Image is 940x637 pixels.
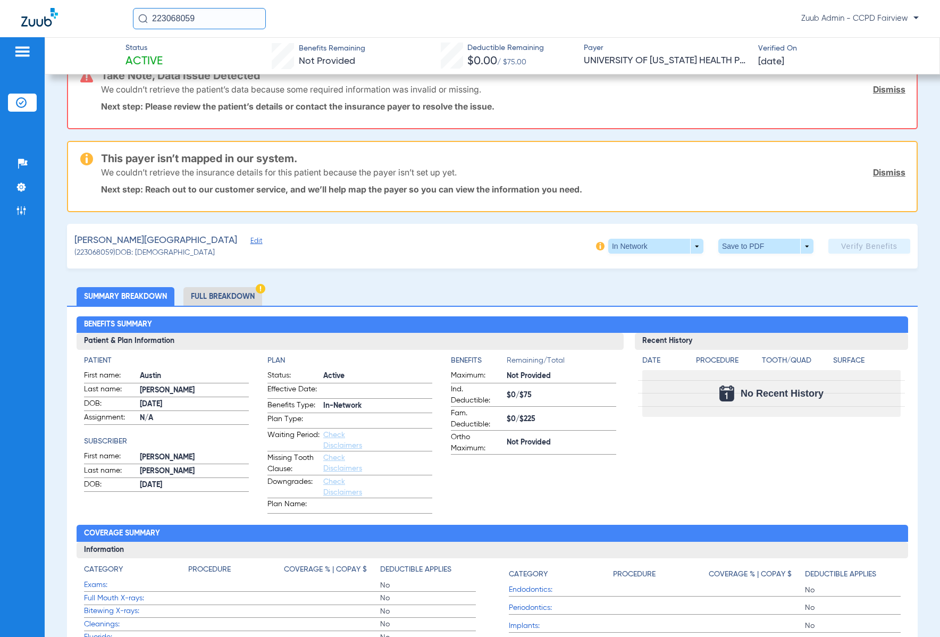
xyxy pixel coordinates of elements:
span: No Recent History [741,388,824,399]
img: info-icon [596,242,605,250]
span: Remaining/Total [507,355,616,370]
span: First name: [84,451,136,464]
h4: Deductible Applies [380,564,451,575]
span: DOB: [84,479,136,492]
img: warning-icon [80,153,93,165]
h4: Procedure [613,569,656,580]
span: Implants: [509,621,613,632]
app-breakdown-title: Category [84,564,188,579]
span: $0/$75 [507,390,616,401]
app-breakdown-title: Coverage % | Copay $ [284,564,380,579]
h4: Subscriber [84,436,249,447]
h4: Plan [267,355,432,366]
span: (223068059) DOB: [DEMOGRAPHIC_DATA] [74,247,215,258]
h4: Benefits [451,355,507,366]
span: DOB: [84,398,136,411]
span: No [380,580,476,591]
span: Ind. Deductible: [451,384,503,406]
app-breakdown-title: Surface [833,355,901,370]
span: Zuub Admin - CCPD Fairview [801,13,919,24]
span: No [380,593,476,604]
h4: Procedure [188,564,231,575]
span: No [805,602,901,613]
span: Benefits Type: [267,400,320,413]
span: Active [125,54,163,69]
app-breakdown-title: Procedure [613,564,709,584]
h3: Information [77,542,909,559]
span: Exams: [84,580,188,591]
app-breakdown-title: Coverage % | Copay $ [709,564,805,584]
h4: Category [509,569,548,580]
app-breakdown-title: Deductible Applies [380,564,476,579]
span: Fam. Deductible: [451,408,503,430]
img: Zuub Logo [21,8,58,27]
h4: Procedure [696,355,758,366]
h4: Date [642,355,687,366]
span: Assignment: [84,412,136,425]
app-breakdown-title: Benefits [451,355,507,370]
span: Plan Name: [267,499,320,513]
p: Next step: Please review the patient’s details or contact the insurance payer to resolve the issue. [101,101,905,112]
span: No [805,621,901,631]
span: Plan Type: [267,414,320,428]
h4: Coverage % | Copay $ [284,564,367,575]
span: Deductible Remaining [467,43,544,54]
span: [PERSON_NAME] [140,385,249,396]
span: Not Provided [507,371,616,382]
span: Austin [140,371,249,382]
span: Full Mouth X-rays: [84,593,188,604]
img: Hazard [256,284,265,294]
h4: Category [84,564,123,575]
a: Check Disclaimers [323,431,362,449]
span: Missing Tooth Clause: [267,452,320,475]
span: Payer [584,43,749,54]
span: Downgrades: [267,476,320,498]
h3: This payer isn’t mapped in our system. [101,153,905,164]
span: Last name: [84,465,136,478]
span: [DATE] [758,55,784,69]
span: Not Provided [507,437,616,448]
h2: Benefits Summary [77,316,909,333]
img: Calendar [719,385,734,401]
span: Status [125,43,163,54]
a: Dismiss [873,167,905,178]
span: N/A [140,413,249,424]
h4: Surface [833,355,901,366]
h2: Coverage Summary [77,525,909,542]
app-breakdown-title: Procedure [696,355,758,370]
li: Summary Breakdown [77,287,174,306]
span: No [805,585,901,596]
button: In Network [608,239,703,254]
span: In-Network [323,400,432,412]
span: [PERSON_NAME] [140,466,249,477]
img: hamburger-icon [14,45,31,58]
h4: Coverage % | Copay $ [709,569,792,580]
span: Verified On [758,43,923,54]
span: Periodontics: [509,602,613,614]
span: $0/$225 [507,414,616,425]
span: [DATE] [140,399,249,410]
span: Status: [267,370,320,383]
app-breakdown-title: Procedure [188,564,284,579]
iframe: Chat Widget [887,586,940,637]
h3: Take Note, Data Issue Detected [101,70,905,81]
span: Last name: [84,384,136,397]
input: Search for patients [133,8,266,29]
span: [PERSON_NAME][GEOGRAPHIC_DATA] [74,234,237,247]
span: Benefits Remaining [299,43,365,54]
h4: Tooth/Quad [762,355,829,366]
span: Edit [250,237,260,247]
span: First name: [84,370,136,383]
app-breakdown-title: Deductible Applies [805,564,901,584]
p: We couldn’t retrieve the insurance details for this patient because the payer isn’t set up yet. [101,167,457,178]
a: Dismiss [873,84,905,95]
p: We couldn’t retrieve the patient’s data because some required information was invalid or missing. [101,84,481,95]
img: Search Icon [138,14,148,23]
span: Bitewing X-rays: [84,606,188,617]
span: [PERSON_NAME] [140,452,249,463]
h4: Patient [84,355,249,366]
span: No [380,619,476,630]
app-breakdown-title: Category [509,564,613,584]
img: error-icon [80,70,93,82]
